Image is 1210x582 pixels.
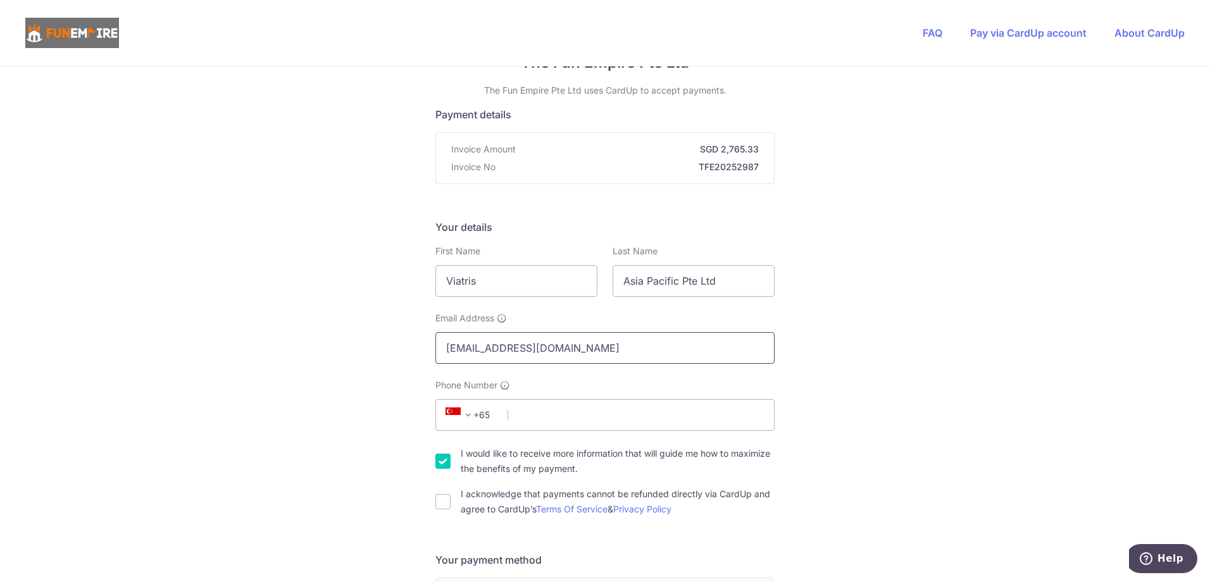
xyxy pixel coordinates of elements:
span: +65 [442,407,499,423]
label: First Name [435,245,480,257]
label: I acknowledge that payments cannot be refunded directly via CardUp and agree to CardUp’s & [461,486,775,517]
input: Email address [435,332,775,364]
h5: Your details [435,220,775,235]
label: Last Name [613,245,658,257]
span: Invoice Amount [451,143,516,156]
strong: TFE20252987 [501,161,759,173]
input: Last name [613,265,775,297]
iframe: Opens a widget where you can find more information [1129,544,1197,576]
a: Terms Of Service [536,504,608,514]
span: +65 [446,407,476,423]
span: Phone Number [435,379,497,392]
a: FAQ [923,27,942,39]
a: Privacy Policy [613,504,671,514]
input: First name [435,265,597,297]
p: The Fun Empire Pte Ltd uses CardUp to accept payments. [435,84,775,97]
span: Invoice No [451,161,496,173]
span: Email Address [435,312,494,325]
a: About CardUp [1114,27,1185,39]
a: Pay via CardUp account [970,27,1087,39]
strong: SGD 2,765.33 [521,143,759,156]
h5: Payment details [435,107,775,122]
h5: Your payment method [435,552,775,567]
label: I would like to receive more information that will guide me how to maximize the benefits of my pa... [461,446,775,476]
